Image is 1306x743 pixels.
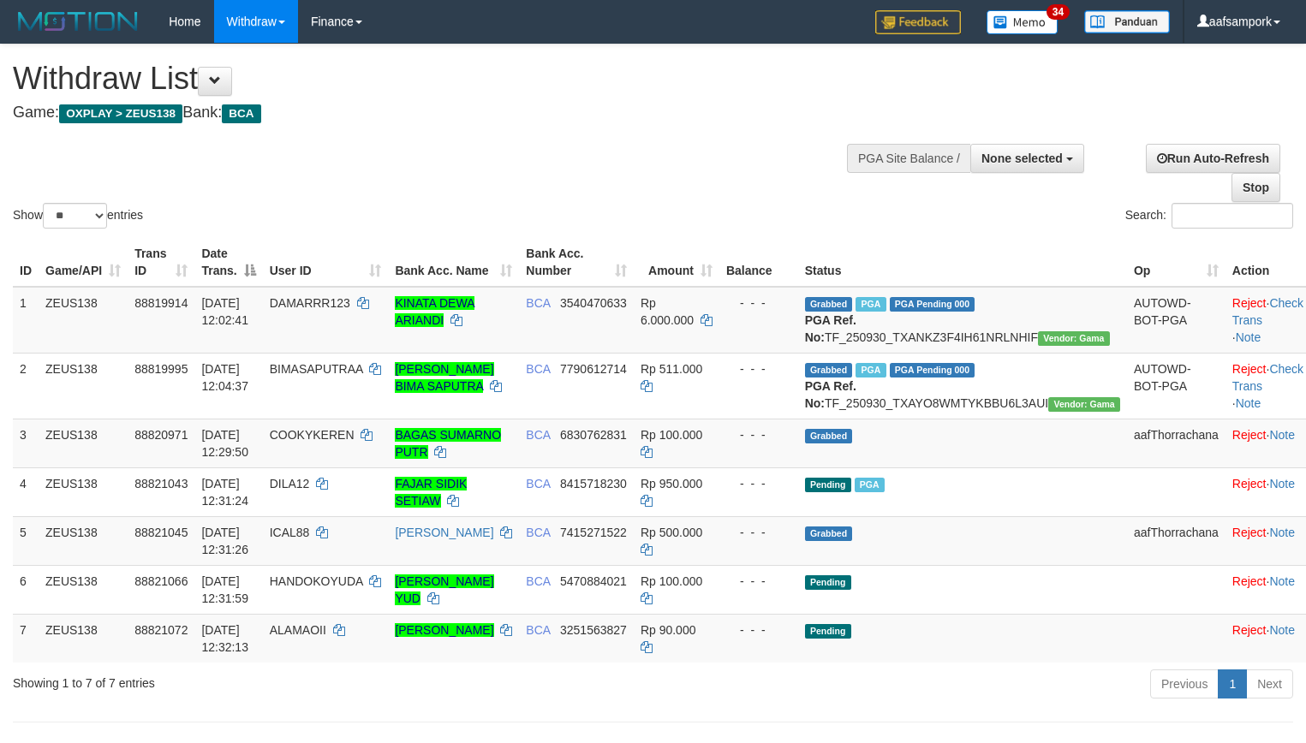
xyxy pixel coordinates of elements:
td: AUTOWD-BOT-PGA [1127,287,1225,354]
span: Marked by aafsolysreylen [856,363,886,377]
span: PGA Pending [890,363,975,377]
span: Rp 90.000 [641,623,696,637]
td: 1 [13,287,39,354]
a: Next [1246,669,1293,698]
span: 34 [1047,4,1070,20]
span: BCA [526,477,550,490]
a: Reject [1232,526,1267,539]
a: BAGAS SUMARNO PUTR [395,428,501,459]
span: 88821045 [134,526,188,539]
span: Rp 6.000.000 [641,296,694,327]
a: Check Trans [1232,362,1303,393]
th: Bank Acc. Name: activate to sort column ascending [388,238,519,287]
span: BCA [526,574,550,588]
span: 88819995 [134,362,188,376]
span: 88821072 [134,623,188,637]
a: Reject [1232,623,1267,637]
label: Show entries [13,203,143,229]
b: PGA Ref. No: [805,313,856,344]
span: Rp 100.000 [641,574,702,588]
a: Reject [1232,296,1267,310]
span: Grabbed [805,297,853,312]
span: [DATE] 12:29:50 [201,428,248,459]
a: Previous [1150,669,1219,698]
th: Op: activate to sort column ascending [1127,238,1225,287]
span: COOKYKEREN [270,428,355,442]
span: Rp 100.000 [641,428,702,442]
span: Pending [805,624,851,639]
span: PGA Pending [890,297,975,312]
td: AUTOWD-BOT-PGA [1127,353,1225,419]
a: Reject [1232,574,1267,588]
th: User ID: activate to sort column ascending [263,238,389,287]
span: Rp 500.000 [641,526,702,539]
h4: Game: Bank: [13,104,854,122]
span: 88820971 [134,428,188,442]
a: [PERSON_NAME] [395,623,493,637]
td: ZEUS138 [39,353,128,419]
span: [DATE] 12:32:13 [201,623,248,654]
span: DAMARRR123 [270,296,350,310]
div: - - - [726,524,791,541]
span: Vendor URL: https://trx31.1velocity.biz [1048,397,1120,412]
td: ZEUS138 [39,419,128,467]
span: Vendor URL: https://trx31.1velocity.biz [1038,331,1110,346]
a: FAJAR SIDIK SETIAW [395,477,467,508]
a: Run Auto-Refresh [1146,144,1280,173]
span: Pending [805,478,851,492]
th: Bank Acc. Number: activate to sort column ascending [519,238,634,287]
span: Grabbed [805,429,853,443]
img: Feedback.jpg [875,10,961,34]
a: Note [1236,330,1261,344]
td: ZEUS138 [39,516,128,565]
span: Marked by aafsolysreylen [855,478,885,492]
span: 88821066 [134,574,188,588]
span: OXPLAY > ZEUS138 [59,104,182,123]
img: panduan.png [1084,10,1170,33]
span: [DATE] 12:31:26 [201,526,248,556]
th: Game/API: activate to sort column ascending [39,238,128,287]
a: [PERSON_NAME] [395,526,493,539]
span: BCA [222,104,260,123]
label: Search: [1125,203,1293,229]
td: aafThorrachana [1127,516,1225,565]
span: BCA [526,526,550,539]
img: MOTION_logo.png [13,9,143,34]
div: Showing 1 to 7 of 7 entries [13,668,531,692]
span: 88821043 [134,477,188,490]
a: Reject [1232,362,1267,376]
div: - - - [726,426,791,443]
span: BCA [526,296,550,310]
a: Check Trans [1232,296,1303,327]
td: 6 [13,565,39,614]
span: BCA [526,362,550,376]
span: Copy 5470884021 to clipboard [560,574,627,588]
td: 3 [13,419,39,467]
span: Copy 7790612714 to clipboard [560,362,627,376]
span: BIMASAPUTRAA [270,362,363,376]
div: - - - [726,360,791,377]
a: Reject [1232,428,1267,442]
span: Copy 3540470633 to clipboard [560,296,627,310]
span: [DATE] 12:31:24 [201,477,248,508]
td: TF_250930_TXAYO8WMTYKBBU6L3AUI [798,353,1127,419]
a: Note [1269,526,1295,539]
td: 5 [13,516,39,565]
td: ZEUS138 [39,467,128,516]
a: Note [1269,623,1295,637]
div: - - - [726,475,791,492]
td: aafThorrachana [1127,419,1225,467]
span: ICAL88 [270,526,310,539]
th: Status [798,238,1127,287]
a: Stop [1231,173,1280,202]
th: Date Trans.: activate to sort column descending [194,238,262,287]
td: 7 [13,614,39,663]
div: - - - [726,294,791,312]
span: Copy 7415271522 to clipboard [560,526,627,539]
th: ID [13,238,39,287]
th: Amount: activate to sort column ascending [634,238,719,287]
a: Note [1269,477,1295,490]
div: - - - [726,573,791,590]
a: KINATA DEWA ARIANDI [395,296,474,327]
td: 4 [13,467,39,516]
